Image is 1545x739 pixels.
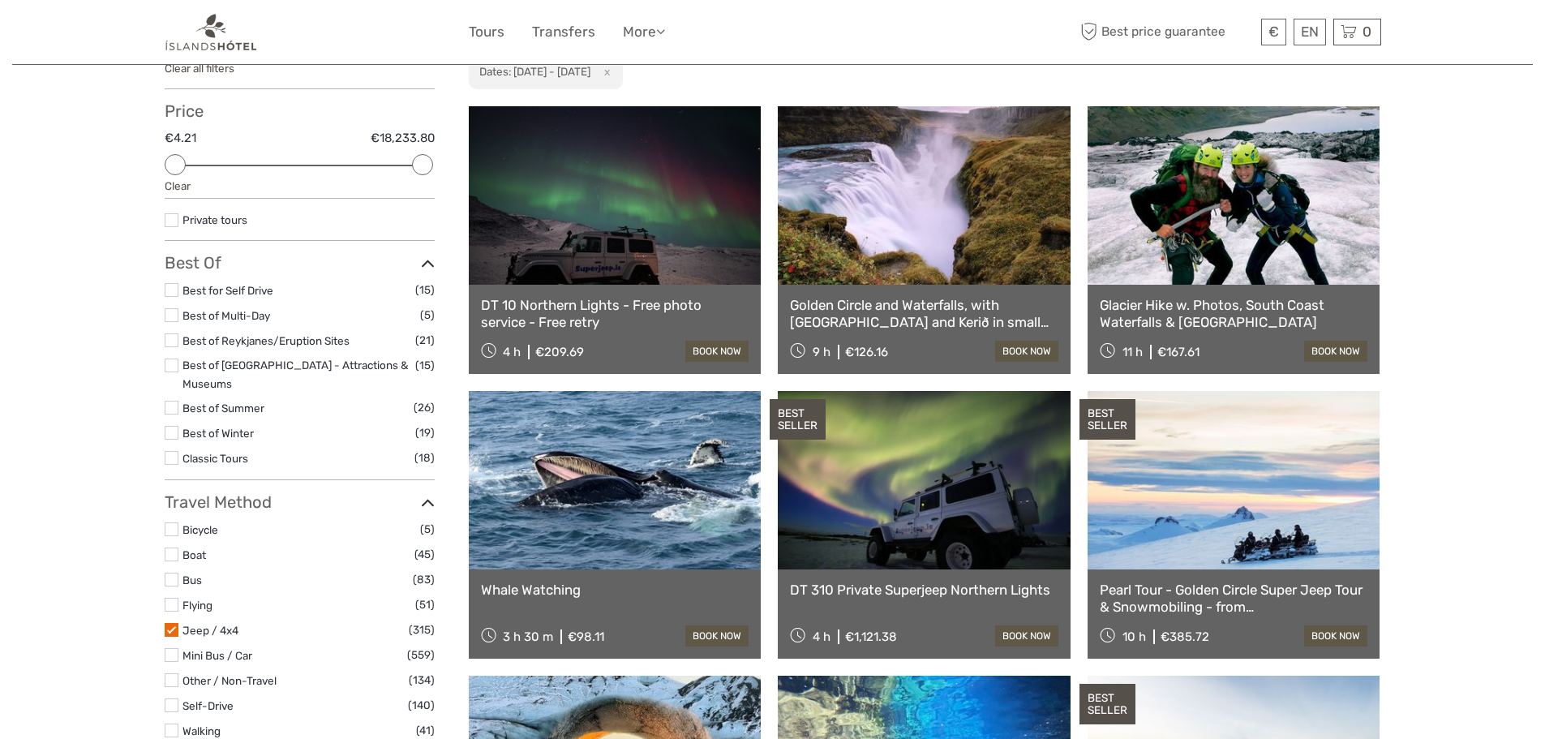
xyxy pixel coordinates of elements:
[415,356,435,375] span: (15)
[165,178,435,194] div: Clear
[479,65,590,78] h2: Dates: [DATE] - [DATE]
[165,12,258,52] img: 1298-aa34540a-eaca-4c1b-b063-13e4b802c612_logo_small.png
[182,649,252,662] a: Mini Bus / Car
[371,130,435,147] label: €18,233.80
[1304,341,1367,362] a: book now
[1079,684,1135,724] div: BEST SELLER
[182,359,408,390] a: Best of [GEOGRAPHIC_DATA] - Attractions & Museums
[165,492,435,512] h3: Travel Method
[182,213,247,226] a: Private tours
[535,345,584,359] div: €209.69
[182,624,238,637] a: Jeep / 4x4
[182,309,270,322] a: Best of Multi-Day
[407,646,435,664] span: (559)
[182,523,218,536] a: Bicycle
[409,671,435,690] span: (134)
[420,306,435,324] span: (5)
[1100,297,1368,330] a: Glacier Hike w. Photos, South Coast Waterfalls & [GEOGRAPHIC_DATA]
[593,63,615,80] button: x
[503,629,553,644] span: 3 h 30 m
[1161,629,1209,644] div: €385.72
[182,452,248,465] a: Classic Tours
[414,398,435,417] span: (26)
[182,599,212,612] a: Flying
[1157,345,1200,359] div: €167.61
[187,25,206,45] button: Open LiveChat chat widget
[1100,582,1368,615] a: Pearl Tour - Golden Circle Super Jeep Tour & Snowmobiling - from [GEOGRAPHIC_DATA]
[1077,19,1257,45] span: Best price guarantee
[182,674,277,687] a: Other / Non-Travel
[503,345,521,359] span: 4 h
[182,334,350,347] a: Best of Reykjanes/Eruption Sites
[182,724,221,737] a: Walking
[415,423,435,442] span: (19)
[415,281,435,299] span: (15)
[408,696,435,715] span: (140)
[415,595,435,614] span: (51)
[182,284,273,297] a: Best for Self Drive
[845,345,888,359] div: €126.16
[995,341,1058,362] a: book now
[182,548,206,561] a: Boat
[469,20,504,44] a: Tours
[1360,24,1374,40] span: 0
[23,28,183,41] p: We're away right now. Please check back later!
[813,629,830,644] span: 4 h
[481,297,749,330] a: DT 10 Northern Lights - Free photo service - Free retry
[165,130,196,147] label: €4.21
[165,101,435,121] h3: Price
[414,545,435,564] span: (45)
[420,520,435,539] span: (5)
[770,399,826,440] div: BEST SELLER
[845,629,897,644] div: €1,121.38
[182,574,202,586] a: Bus
[685,625,749,647] a: book now
[182,402,264,415] a: Best of Summer
[790,582,1058,598] a: DT 310 Private Superjeep Northern Lights
[182,427,254,440] a: Best of Winter
[182,699,234,712] a: Self-Drive
[568,629,604,644] div: €98.11
[995,625,1058,647] a: book now
[481,582,749,598] a: Whale Watching
[415,331,435,350] span: (21)
[532,20,595,44] a: Transfers
[409,621,435,639] span: (315)
[1122,345,1143,359] span: 11 h
[413,570,435,589] span: (83)
[1122,629,1146,644] span: 10 h
[1304,625,1367,647] a: book now
[790,297,1058,330] a: Golden Circle and Waterfalls, with [GEOGRAPHIC_DATA] and Kerið in small group
[685,341,749,362] a: book now
[165,62,234,75] a: Clear all filters
[1079,399,1135,440] div: BEST SELLER
[813,345,830,359] span: 9 h
[165,253,435,273] h3: Best Of
[623,20,665,44] a: More
[414,449,435,467] span: (18)
[1268,24,1279,40] span: €
[1294,19,1326,45] div: EN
